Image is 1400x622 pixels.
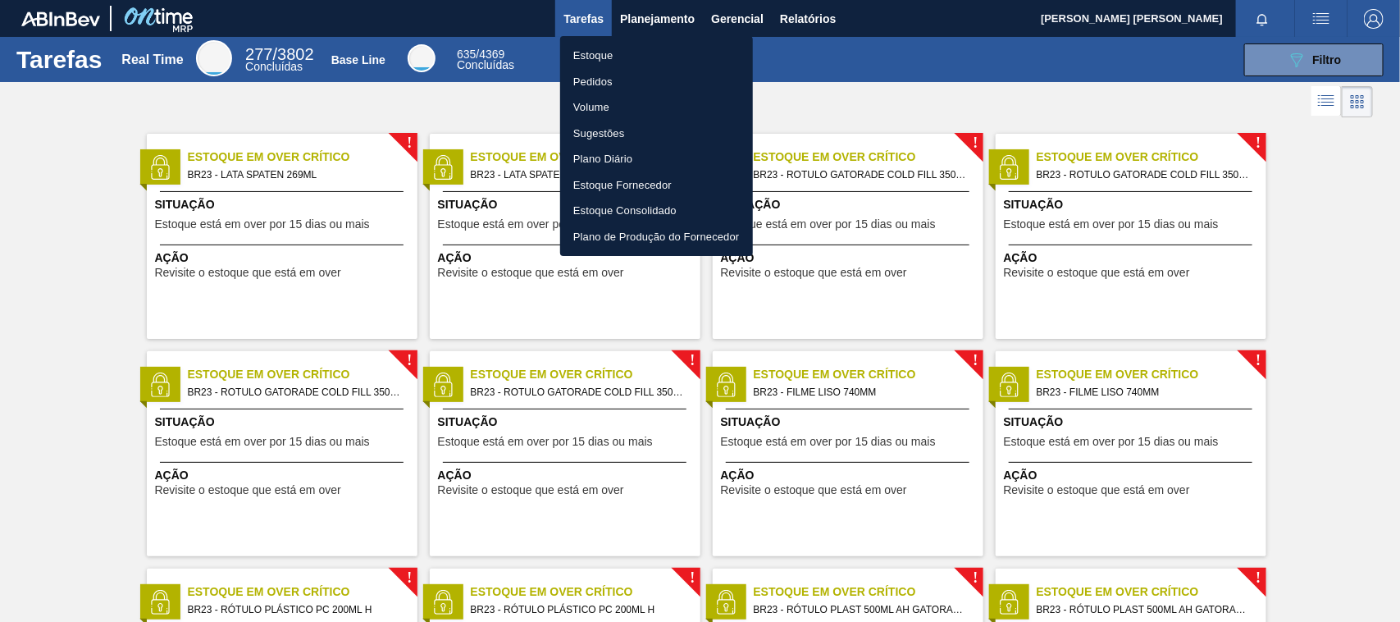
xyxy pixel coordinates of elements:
[560,198,753,224] a: Estoque Consolidado
[560,146,753,172] a: Plano Diário
[560,43,753,69] a: Estoque
[560,121,753,147] a: Sugestões
[560,172,753,199] a: Estoque Fornecedor
[560,69,753,95] a: Pedidos
[560,224,753,250] a: Plano de Produção do Fornecedor
[560,94,753,121] a: Volume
